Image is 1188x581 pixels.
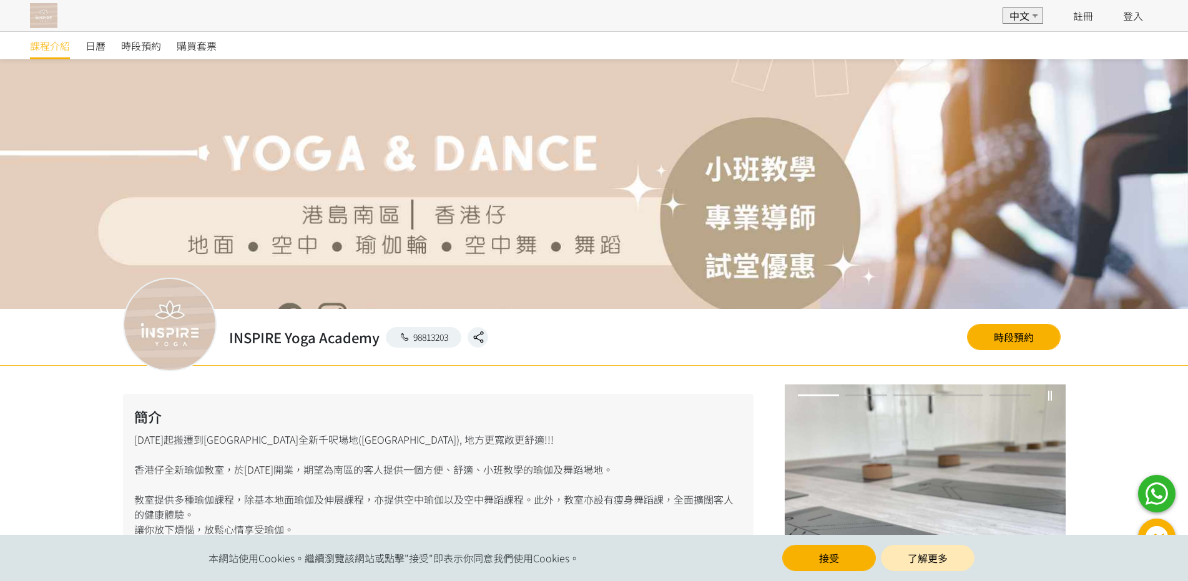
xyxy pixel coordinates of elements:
a: 日曆 [86,32,106,59]
a: 登入 [1123,8,1143,23]
span: 時段預約 [121,38,161,53]
img: T57dtJh47iSJKDtQ57dN6xVUMYY2M0XQuGF02OI4.png [30,3,57,28]
a: 了解更多 [881,545,974,571]
button: 接受 [782,545,876,571]
a: 時段預約 [121,32,161,59]
div: [DATE]起搬遷到[GEOGRAPHIC_DATA]全新千呎場地([GEOGRAPHIC_DATA]), 地方更寬敞更舒適!!! 香港仔全新瑜伽教室，於[DATE]開業，期望為南區的客人提供一... [123,394,754,549]
span: 本網站使用Cookies。繼續瀏覽該網站或點擊"接受"即表示你同意我們使用Cookies。 [209,550,579,565]
a: 購買套票 [177,32,217,59]
a: 註冊 [1073,8,1093,23]
a: 課程介紹 [30,32,70,59]
a: 時段預約 [967,324,1061,350]
span: 課程介紹 [30,38,70,53]
a: 98813203 [386,327,462,348]
span: 購買套票 [177,38,217,53]
h2: INSPIRE Yoga Academy [229,327,380,348]
span: 日曆 [86,38,106,53]
h2: 簡介 [134,406,742,427]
